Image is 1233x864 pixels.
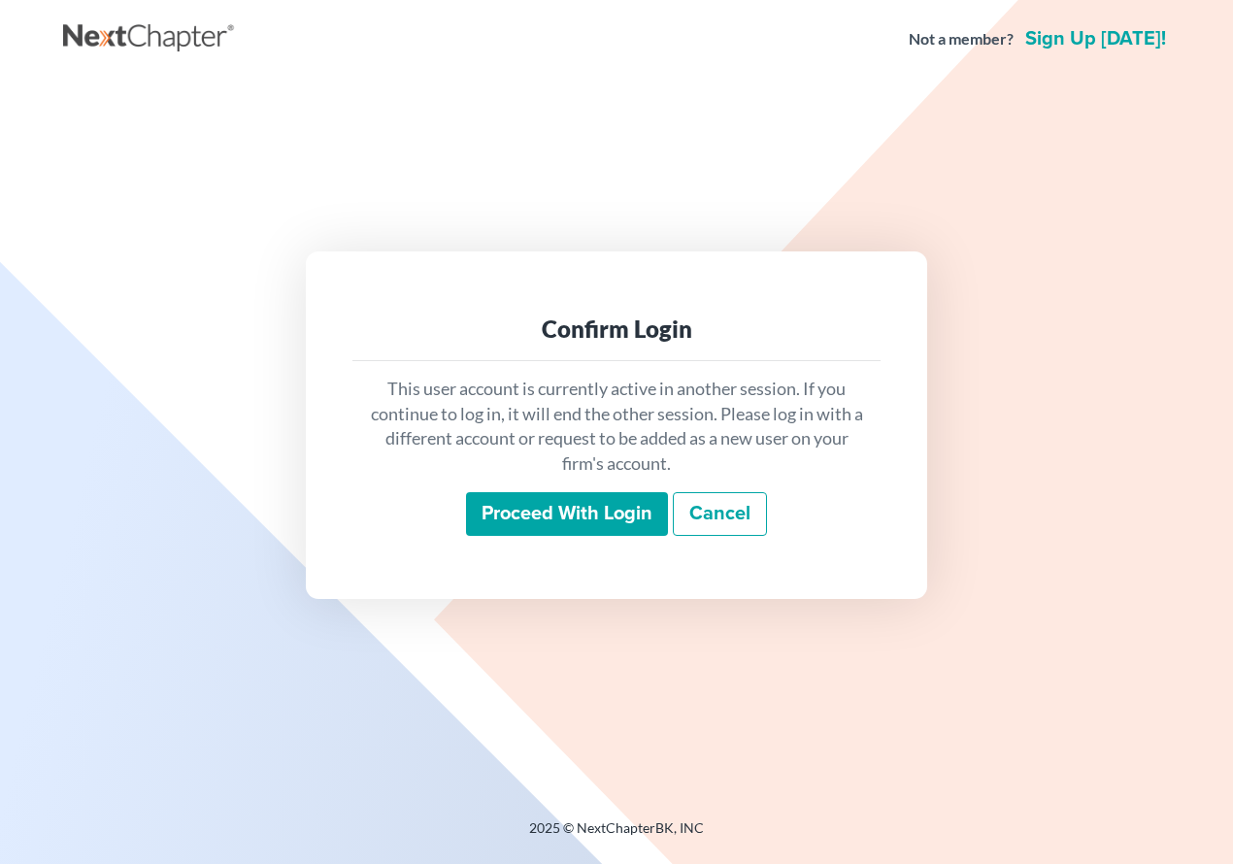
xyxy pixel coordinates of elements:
div: Confirm Login [368,314,865,345]
a: Sign up [DATE]! [1021,29,1170,49]
p: This user account is currently active in another session. If you continue to log in, it will end ... [368,377,865,477]
div: 2025 © NextChapterBK, INC [63,818,1170,853]
a: Cancel [673,492,767,537]
strong: Not a member? [909,28,1014,50]
input: Proceed with login [466,492,668,537]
